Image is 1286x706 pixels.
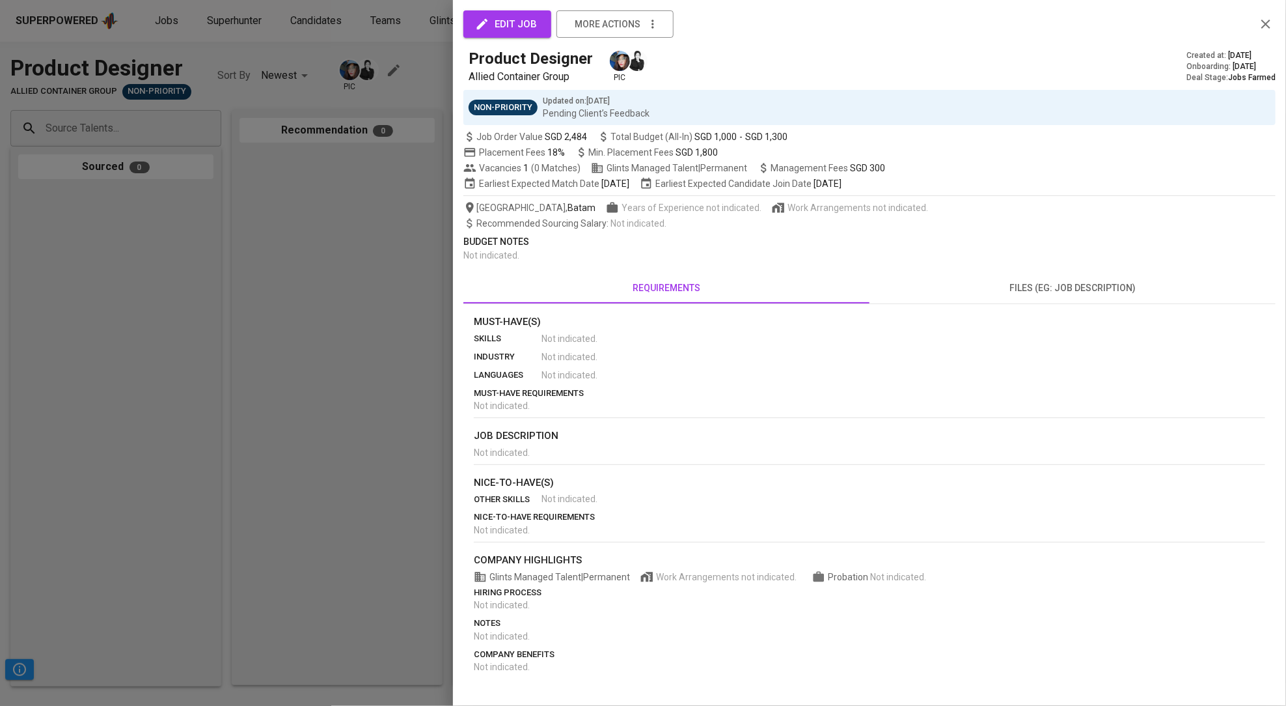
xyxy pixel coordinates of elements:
[556,10,674,38] button: more actions
[463,130,587,143] span: Job Order Value
[474,429,1265,444] p: job description
[463,250,519,261] span: Not indicated .
[474,401,530,411] span: Not indicated .
[622,201,761,214] span: Years of Experience not indicated.
[1228,73,1276,82] span: Jobs Farmed
[474,617,1265,630] p: notes
[474,525,530,535] span: Not indicated .
[870,572,926,582] span: Not indicated .
[828,572,870,582] span: Probation
[474,571,630,584] span: Glints Managed Talent | Permanent
[474,475,1265,490] p: nice-to-have(s)
[474,631,530,642] span: Not indicated .
[541,350,597,363] span: Not indicated .
[1186,50,1276,61] div: Created at :
[463,177,629,190] span: Earliest Expected Match Date
[479,147,565,158] span: Placement Fees
[543,107,650,120] p: Pending Client’s Feedback
[474,350,541,363] p: industry
[601,177,629,190] span: [DATE]
[850,163,885,173] span: SGD 300
[609,49,631,83] div: pic
[1186,72,1276,83] div: Deal Stage :
[694,130,737,143] span: SGD 1,000
[463,201,595,214] span: [GEOGRAPHIC_DATA] ,
[474,600,530,610] span: Not indicated .
[588,147,718,158] span: Min. Placement Fees
[463,162,581,175] span: Vacancies ( 0 Matches )
[656,571,797,584] span: Work Arrangements not indicated.
[474,447,530,458] span: Not indicated .
[471,280,862,296] span: requirements
[474,586,1265,599] p: hiring process
[547,147,565,158] span: 18%
[575,16,640,33] span: more actions
[568,201,595,214] span: Batam
[610,218,666,229] span: Not indicated .
[541,492,597,505] span: Not indicated .
[474,332,541,345] p: skills
[545,130,587,143] span: SGD 2,484
[463,235,1276,249] p: Budget Notes
[541,332,597,345] span: Not indicated .
[1186,61,1276,72] div: Onboarding :
[627,51,648,71] img: medwi@glints.com
[474,369,541,382] p: languages
[814,177,841,190] span: [DATE]
[474,387,1265,400] p: must-have requirements
[543,95,650,107] p: Updated on : [DATE]
[597,130,787,143] span: Total Budget (All-In)
[676,147,718,158] span: SGD 1,800
[474,662,530,672] span: Not indicated .
[787,201,928,214] span: Work Arrangements not indicated.
[469,70,569,83] span: Allied Container Group
[469,102,538,114] span: Non-Priority
[474,648,1265,661] p: company benefits
[640,177,841,190] span: Earliest Expected Candidate Join Date
[1233,61,1256,72] span: [DATE]
[474,493,541,506] p: other skills
[476,218,610,229] span: Recommended Sourcing Salary :
[474,553,1265,568] p: company highlights
[478,16,537,33] span: edit job
[771,163,885,173] span: Management Fees
[474,315,1265,330] p: Must-Have(s)
[521,162,528,175] span: 1
[469,48,593,69] h5: Product Designer
[541,369,597,382] span: Not indicated .
[739,130,743,143] span: -
[591,162,747,175] span: Glints Managed Talent | Permanent
[1228,50,1252,61] span: [DATE]
[745,130,787,143] span: SGD 1,300
[463,10,551,38] button: edit job
[877,280,1268,296] span: files (eg: job description)
[610,51,630,71] img: diazagista@glints.com
[474,511,1265,524] p: nice-to-have requirements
